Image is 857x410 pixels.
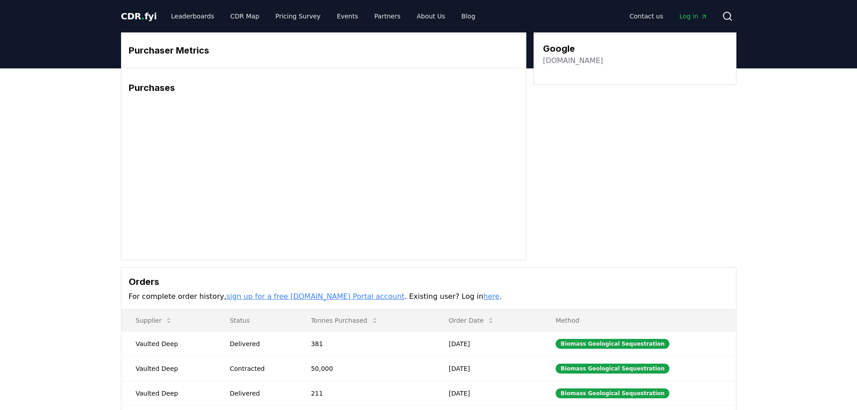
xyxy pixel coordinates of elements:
[454,8,483,24] a: Blog
[129,291,729,302] p: For complete order history, . Existing user? Log in .
[441,311,502,329] button: Order Date
[230,389,290,398] div: Delivered
[543,55,603,66] a: [DOMAIN_NAME]
[409,8,452,24] a: About Us
[129,275,729,288] h3: Orders
[129,44,519,57] h3: Purchaser Metrics
[556,339,669,349] div: Biomass Geological Sequestration
[679,12,707,21] span: Log in
[141,11,144,22] span: .
[483,292,499,301] a: here
[672,8,714,24] a: Log in
[434,331,541,356] td: [DATE]
[121,10,157,23] a: CDR.fyi
[556,388,669,398] div: Biomass Geological Sequestration
[129,81,519,95] h3: Purchases
[268,8,328,24] a: Pricing Survey
[296,381,434,405] td: 211
[622,8,714,24] nav: Main
[556,364,669,374] div: Biomass Geological Sequestration
[296,331,434,356] td: 381
[230,364,290,373] div: Contracted
[367,8,408,24] a: Partners
[121,356,215,381] td: Vaulted Deep
[121,11,157,22] span: CDR fyi
[121,331,215,356] td: Vaulted Deep
[296,356,434,381] td: 50,000
[226,292,404,301] a: sign up for a free [DOMAIN_NAME] Portal account
[434,356,541,381] td: [DATE]
[230,339,290,348] div: Delivered
[330,8,365,24] a: Events
[304,311,385,329] button: Tonnes Purchased
[129,311,180,329] button: Supplier
[434,381,541,405] td: [DATE]
[121,381,215,405] td: Vaulted Deep
[164,8,221,24] a: Leaderboards
[164,8,482,24] nav: Main
[223,8,266,24] a: CDR Map
[622,8,670,24] a: Contact us
[548,316,728,325] p: Method
[543,42,603,55] h3: Google
[223,316,290,325] p: Status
